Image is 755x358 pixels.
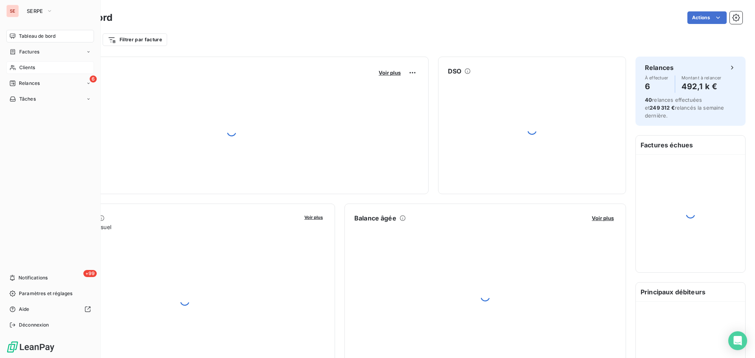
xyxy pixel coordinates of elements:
span: À effectuer [645,75,668,80]
span: Clients [19,64,35,71]
span: Déconnexion [19,321,49,329]
a: Clients [6,61,94,74]
h4: 492,1 k € [681,80,722,93]
h6: Factures échues [636,136,745,154]
button: Filtrer par facture [103,33,167,46]
h6: Principaux débiteurs [636,283,745,301]
div: SE [6,5,19,17]
span: Voir plus [592,215,614,221]
h6: Balance âgée [354,213,396,223]
span: SERPE [27,8,43,14]
a: Tableau de bord [6,30,94,42]
span: 6 [90,75,97,83]
div: Open Intercom Messenger [728,331,747,350]
a: Tâches [6,93,94,105]
img: Logo LeanPay [6,341,55,353]
span: Voir plus [379,70,401,76]
span: Relances [19,80,40,87]
a: Factures [6,46,94,58]
a: 6Relances [6,77,94,90]
span: relances effectuées et relancés la semaine dernière. [645,97,724,119]
span: Notifications [18,274,48,281]
span: Tableau de bord [19,33,55,40]
span: +99 [83,270,97,277]
h4: 6 [645,80,668,93]
h6: Relances [645,63,674,72]
span: Montant à relancer [681,75,722,80]
button: Voir plus [376,69,403,76]
a: Aide [6,303,94,316]
a: Paramètres et réglages [6,287,94,300]
h6: DSO [448,66,461,76]
span: 249 312 € [650,105,674,111]
button: Actions [687,11,727,24]
span: 40 [645,97,652,103]
span: Factures [19,48,39,55]
span: Aide [19,306,29,313]
button: Voir plus [302,213,325,220]
span: Voir plus [304,215,323,220]
button: Voir plus [589,215,616,222]
span: Chiffre d'affaires mensuel [44,223,299,231]
span: Paramètres et réglages [19,290,72,297]
span: Tâches [19,95,36,103]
